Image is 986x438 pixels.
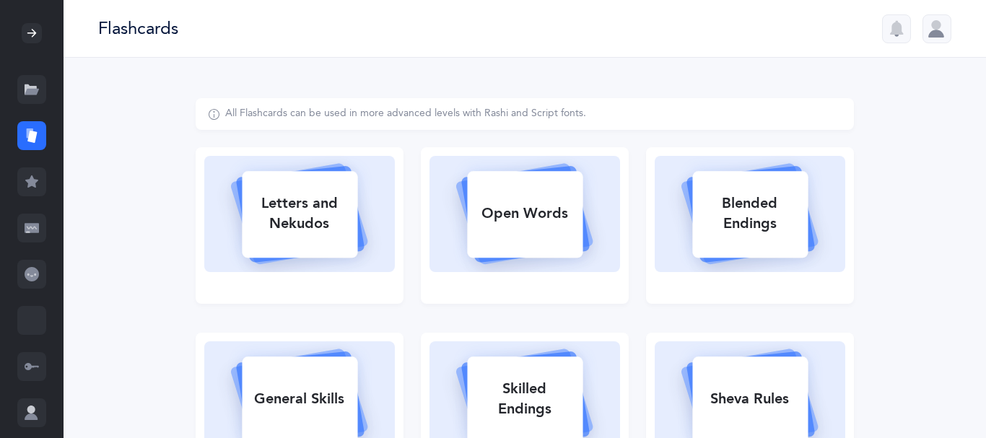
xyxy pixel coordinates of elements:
[98,17,178,40] div: Flashcards
[242,380,357,418] div: General Skills
[242,185,357,242] div: Letters and Nekudos
[914,366,969,421] iframe: Drift Widget Chat Controller
[692,185,808,242] div: Blended Endings
[225,107,586,121] div: All Flashcards can be used in more advanced levels with Rashi and Script fonts.
[467,370,583,428] div: Skilled Endings
[692,380,808,418] div: Sheva Rules
[467,195,583,232] div: Open Words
